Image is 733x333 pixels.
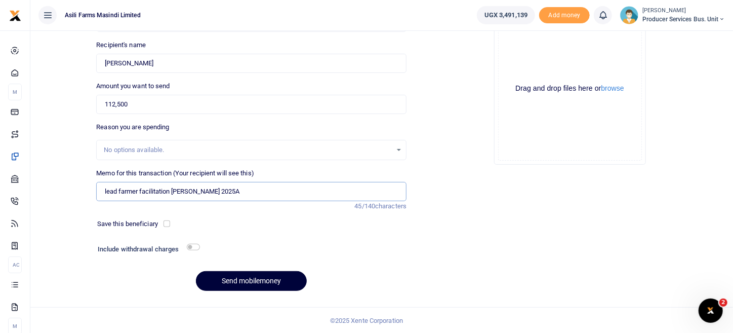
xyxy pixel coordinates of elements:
label: Save this beneficiary [97,219,158,229]
label: Amount you want to send [96,81,170,91]
label: Recipient's name [96,40,146,50]
button: Send mobilemoney [196,271,307,291]
span: Asili Farms Masindi Limited [61,11,145,20]
a: UGX 3,491,139 [477,6,535,24]
span: 2 [719,299,727,307]
div: Drag and drop files here or [499,84,641,93]
img: logo-small [9,10,21,22]
span: Add money [539,7,590,24]
small: [PERSON_NAME] [642,7,725,15]
div: File Uploader [494,13,646,165]
h6: Include withdrawal charges [98,245,195,253]
li: Ac [8,256,22,273]
div: No options available. [104,145,392,155]
input: UGX [96,95,406,114]
span: UGX 3,491,139 [484,10,527,20]
a: profile-user [PERSON_NAME] Producer Services Bus. Unit [620,6,725,24]
span: Producer Services Bus. Unit [642,15,725,24]
img: profile-user [620,6,638,24]
li: Wallet ballance [473,6,539,24]
a: logo-small logo-large logo-large [9,11,21,19]
input: Enter extra information [96,182,406,201]
li: Toup your wallet [539,7,590,24]
a: Add money [539,11,590,18]
button: browse [601,85,624,92]
span: 45/140 [355,202,376,210]
label: Memo for this transaction (Your recipient will see this) [96,168,254,178]
input: Loading name... [96,54,406,73]
iframe: Intercom live chat [699,299,723,323]
span: characters [375,202,406,210]
li: M [8,84,22,100]
label: Reason you are spending [96,122,169,132]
